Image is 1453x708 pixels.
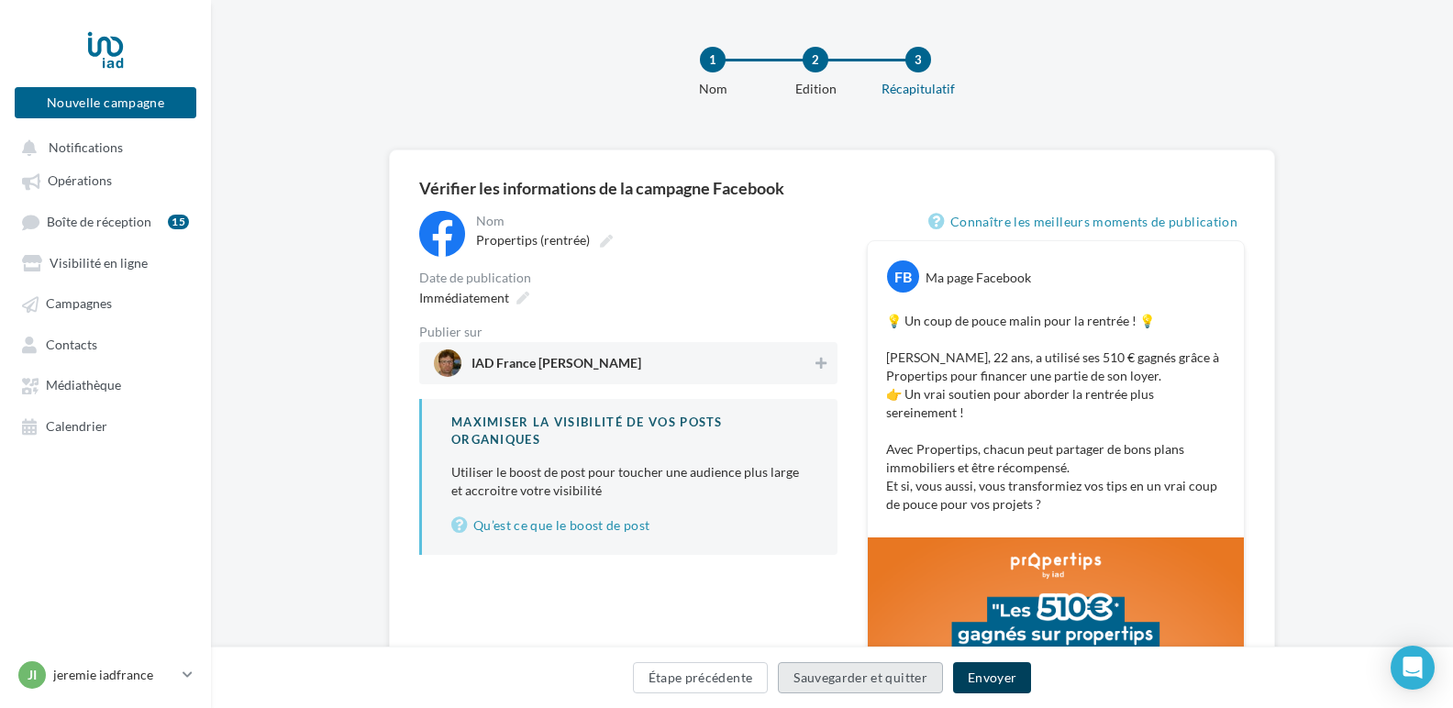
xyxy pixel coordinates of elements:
[11,246,200,279] a: Visibilité en ligne
[46,378,121,393] span: Médiathèque
[11,205,200,238] a: Boîte de réception15
[48,173,112,189] span: Opérations
[778,662,943,693] button: Sauvegarder et quitter
[476,215,834,227] div: Nom
[451,414,808,448] div: Maximiser la visibilité de vos posts organiques
[476,232,590,248] span: Propertips (rentrée)
[451,514,808,537] a: Qu’est ce que le boost de post
[11,163,200,196] a: Opérations
[11,409,200,442] a: Calendrier
[168,215,189,229] div: 15
[700,47,726,72] div: 1
[633,662,769,693] button: Étape précédente
[887,260,919,293] div: FB
[1391,646,1435,690] div: Open Intercom Messenger
[654,80,771,98] div: Nom
[860,80,977,98] div: Récapitulatif
[47,214,151,229] span: Boîte de réception
[926,269,1031,287] div: Ma page Facebook
[803,47,828,72] div: 2
[928,211,1245,233] a: Connaître les meilleurs moments de publication
[46,418,107,434] span: Calendrier
[46,296,112,312] span: Campagnes
[451,463,808,500] p: Utiliser le boost de post pour toucher une audience plus large et accroitre votre visibilité
[886,312,1226,514] p: 💡 Un coup de pouce malin pour la rentrée ! 💡 [PERSON_NAME], 22 ans, a utilisé ses 510 € gagnés gr...
[11,368,200,401] a: Médiathèque
[905,47,931,72] div: 3
[28,666,37,684] span: ji
[15,658,196,692] a: ji jeremie iadfrance
[953,662,1031,693] button: Envoyer
[419,271,837,284] div: Date de publication
[419,290,509,305] span: Immédiatement
[471,357,641,377] span: IAD France [PERSON_NAME]
[757,80,874,98] div: Edition
[11,286,200,319] a: Campagnes
[15,87,196,118] button: Nouvelle campagne
[46,337,97,352] span: Contacts
[419,326,837,338] div: Publier sur
[53,666,175,684] p: jeremie iadfrance
[50,255,148,271] span: Visibilité en ligne
[49,139,123,155] span: Notifications
[11,327,200,360] a: Contacts
[419,180,1245,196] div: Vérifier les informations de la campagne Facebook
